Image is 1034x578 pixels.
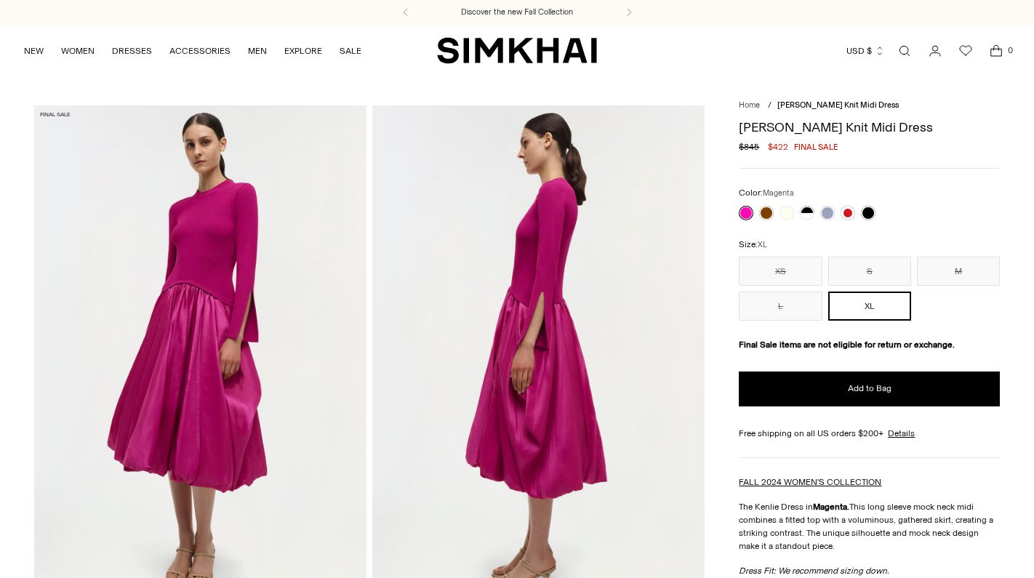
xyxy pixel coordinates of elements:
[828,292,911,321] button: XL
[846,35,885,67] button: USD $
[1003,44,1017,57] span: 0
[169,35,231,67] a: ACCESSORIES
[739,140,759,153] s: $845
[739,427,1000,440] div: Free shipping on all US orders $200+
[828,257,911,286] button: S
[461,7,573,18] a: Discover the new Fall Collection
[917,257,1000,286] button: M
[437,36,597,65] a: SIMKHAI
[813,502,849,512] strong: Magenta.
[777,100,899,110] span: [PERSON_NAME] Knit Midi Dress
[340,35,361,67] a: SALE
[758,240,767,249] span: XL
[768,100,772,112] div: /
[248,35,267,67] a: MEN
[848,382,891,395] span: Add to Bag
[739,372,1000,406] button: Add to Bag
[284,35,322,67] a: EXPLORE
[739,292,822,321] button: L
[890,36,919,65] a: Open search modal
[112,35,152,67] a: DRESSES
[739,257,822,286] button: XS
[951,36,980,65] a: Wishlist
[24,35,44,67] a: NEW
[739,566,889,576] em: Dress Fit: We recommend sizing down.
[768,140,788,153] span: $422
[982,36,1011,65] a: Open cart modal
[739,100,760,110] a: Home
[739,340,955,350] strong: Final Sale items are not eligible for return or exchange.
[739,100,1000,112] nav: breadcrumbs
[763,188,794,198] span: Magenta
[921,36,950,65] a: Go to the account page
[888,427,915,440] a: Details
[739,121,1000,134] h1: [PERSON_NAME] Knit Midi Dress
[739,477,881,487] a: FALL 2024 WOMEN'S COLLECTION
[739,500,1000,553] p: The Kenlie Dress in This long sleeve mock neck midi combines a fitted top with a voluminous, gath...
[61,35,95,67] a: WOMEN
[739,186,794,200] label: Color:
[739,238,767,252] label: Size:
